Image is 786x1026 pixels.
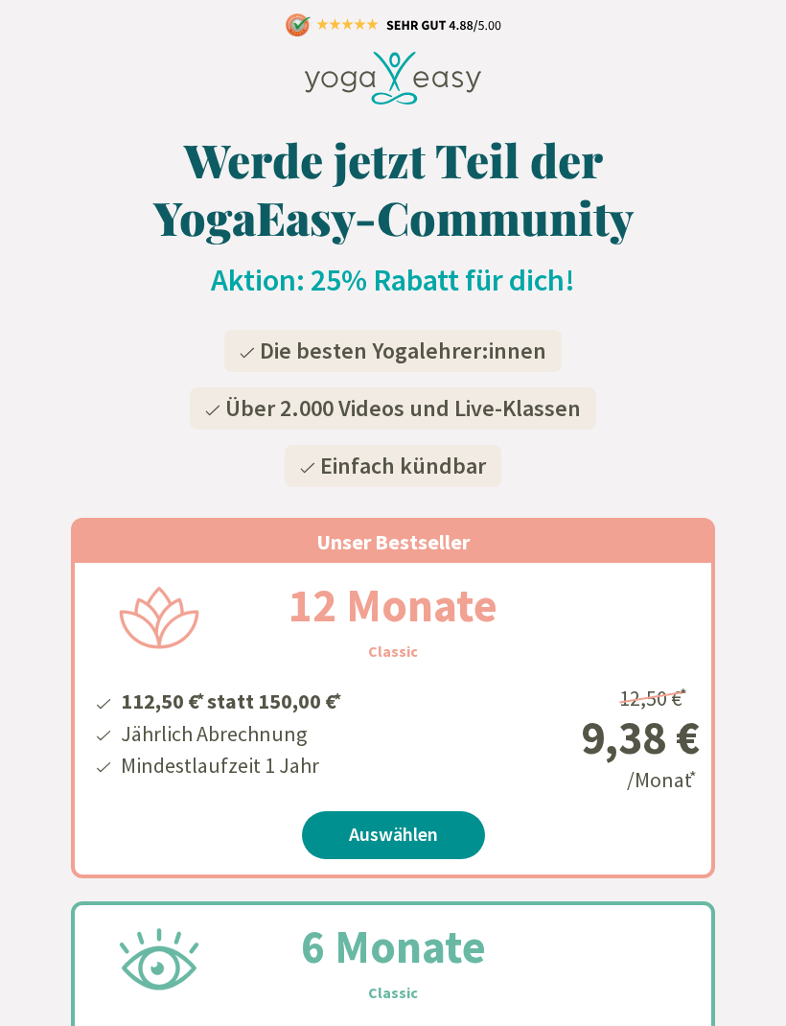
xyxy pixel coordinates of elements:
[118,682,344,717] li: 112,50 € statt 150,00 €
[619,685,690,711] span: 12,50 €
[470,678,700,796] div: /Monat
[225,393,581,423] span: Über 2.000 Videos und Live-Klassen
[71,130,715,245] h1: Werde jetzt Teil der YogaEasy-Community
[255,912,532,981] h2: 6 Monate
[243,571,543,640] h2: 12 Monate
[316,528,470,555] span: Unser Bestseller
[260,336,546,365] span: Die besten Yogalehrer:innen
[368,640,418,663] h3: Classic
[368,981,418,1004] h3: Classic
[320,451,486,480] span: Einfach kündbar
[470,714,700,760] div: 9,38 €
[302,811,485,859] a: Auswählen
[118,750,344,781] li: Mindestlaufzeit 1 Jahr
[118,718,344,750] li: Jährlich Abrechnung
